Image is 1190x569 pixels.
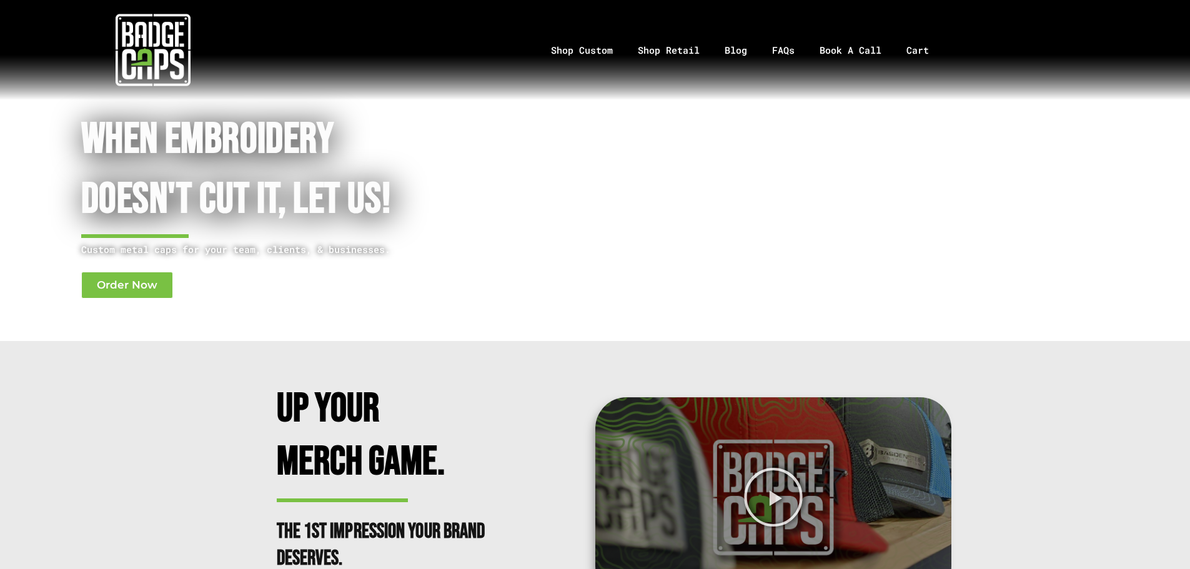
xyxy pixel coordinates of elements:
h2: Up Your Merch Game. [277,383,495,488]
img: badgecaps white logo with green acccent [116,12,191,87]
span: Order Now [97,280,157,290]
a: FAQs [760,17,807,83]
a: Shop Custom [538,17,625,83]
a: Book A Call [807,17,894,83]
a: Order Now [81,272,173,299]
h1: When Embroidery Doesn't cut it, Let Us! [81,110,529,230]
p: Custom metal caps for your team, clients, & businesses. [81,242,529,257]
a: Blog [712,17,760,83]
a: Cart [894,17,957,83]
nav: Menu [305,17,1190,83]
a: Shop Retail [625,17,712,83]
div: Play Video [743,467,804,528]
